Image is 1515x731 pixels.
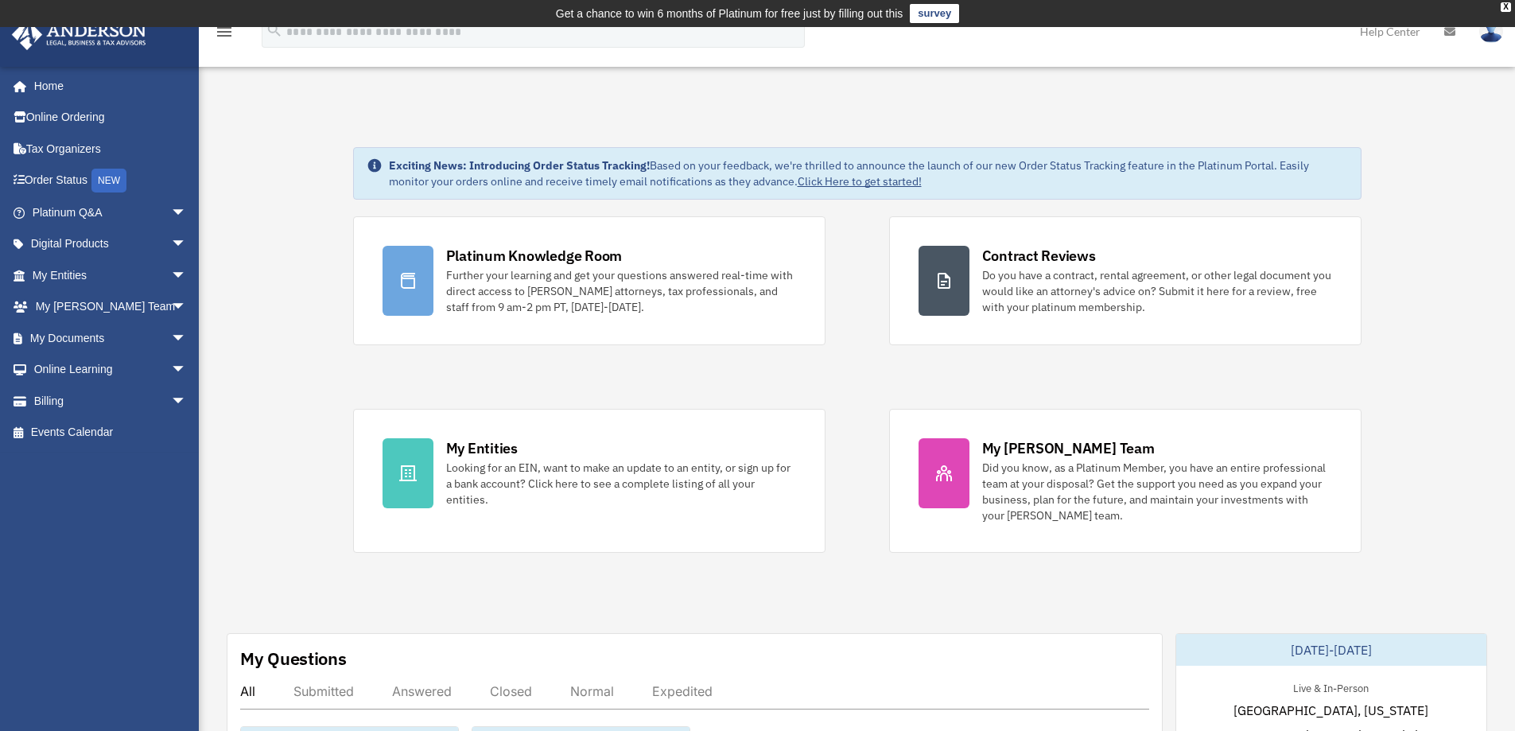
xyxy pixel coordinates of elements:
a: Order StatusNEW [11,165,211,197]
div: Answered [392,683,452,699]
span: arrow_drop_down [171,259,203,292]
div: My Entities [446,438,518,458]
i: search [266,21,283,39]
i: menu [215,22,234,41]
span: [GEOGRAPHIC_DATA], [US_STATE] [1233,701,1428,720]
a: menu [215,28,234,41]
div: My [PERSON_NAME] Team [982,438,1155,458]
span: arrow_drop_down [171,291,203,324]
img: Anderson Advisors Platinum Portal [7,19,151,50]
span: arrow_drop_down [171,196,203,229]
div: Based on your feedback, we're thrilled to announce the launch of our new Order Status Tracking fe... [389,157,1348,189]
a: My [PERSON_NAME] Team Did you know, as a Platinum Member, you have an entire professional team at... [889,409,1362,553]
a: Tax Organizers [11,133,211,165]
a: Events Calendar [11,417,211,449]
span: arrow_drop_down [171,385,203,418]
a: Digital Productsarrow_drop_down [11,228,211,260]
div: All [240,683,255,699]
a: Online Ordering [11,102,211,134]
div: Normal [570,683,614,699]
a: Platinum Knowledge Room Further your learning and get your questions answered real-time with dire... [353,216,825,345]
a: Billingarrow_drop_down [11,385,211,417]
div: Further your learning and get your questions answered real-time with direct access to [PERSON_NAM... [446,267,796,315]
div: Get a chance to win 6 months of Platinum for free just by filling out this [556,4,903,23]
a: Online Learningarrow_drop_down [11,354,211,386]
span: arrow_drop_down [171,228,203,261]
div: close [1501,2,1511,12]
img: User Pic [1479,20,1503,43]
a: Platinum Q&Aarrow_drop_down [11,196,211,228]
a: Contract Reviews Do you have a contract, rental agreement, or other legal document you would like... [889,216,1362,345]
a: My [PERSON_NAME] Teamarrow_drop_down [11,291,211,323]
span: arrow_drop_down [171,322,203,355]
div: [DATE]-[DATE] [1176,634,1486,666]
div: NEW [91,169,126,192]
a: My Documentsarrow_drop_down [11,322,211,354]
div: My Questions [240,647,347,671]
div: Live & In-Person [1280,679,1381,695]
div: Submitted [293,683,354,699]
a: Click Here to get started! [798,174,922,189]
div: Closed [490,683,532,699]
div: Do you have a contract, rental agreement, or other legal document you would like an attorney's ad... [982,267,1332,315]
div: Expedited [652,683,713,699]
a: My Entities Looking for an EIN, want to make an update to an entity, or sign up for a bank accoun... [353,409,825,553]
span: arrow_drop_down [171,354,203,387]
a: My Entitiesarrow_drop_down [11,259,211,291]
a: Home [11,70,203,102]
div: Contract Reviews [982,246,1096,266]
strong: Exciting News: Introducing Order Status Tracking! [389,158,650,173]
div: Looking for an EIN, want to make an update to an entity, or sign up for a bank account? Click her... [446,460,796,507]
div: Did you know, as a Platinum Member, you have an entire professional team at your disposal? Get th... [982,460,1332,523]
a: survey [910,4,959,23]
div: Platinum Knowledge Room [446,246,623,266]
